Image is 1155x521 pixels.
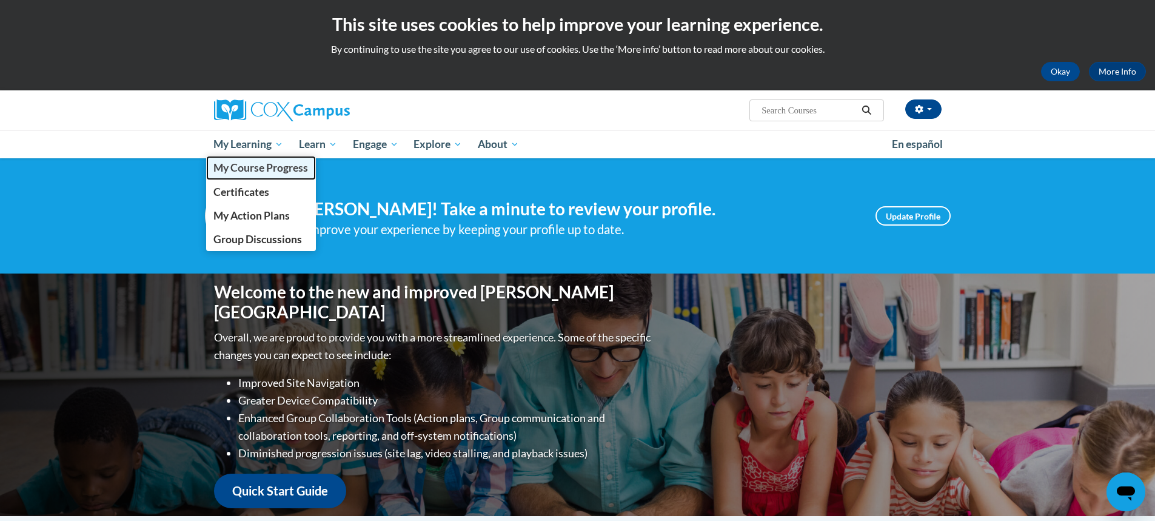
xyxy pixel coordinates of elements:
[905,99,942,119] button: Account Settings
[206,180,316,204] a: Certificates
[413,137,462,152] span: Explore
[206,130,292,158] a: My Learning
[291,130,345,158] a: Learn
[299,137,337,152] span: Learn
[884,132,951,157] a: En español
[9,42,1146,56] p: By continuing to use the site you agree to our use of cookies. Use the ‘More info’ button to read...
[238,409,654,445] li: Enhanced Group Collaboration Tools (Action plans, Group communication and collaboration tools, re...
[478,137,519,152] span: About
[857,103,875,118] button: Search
[1106,472,1145,511] iframe: Button to launch messaging window
[206,156,316,180] a: My Course Progress
[875,206,951,226] a: Update Profile
[196,130,960,158] div: Main menu
[278,220,857,240] div: Help improve your experience by keeping your profile up to date.
[238,445,654,462] li: Diminished progression issues (site lag, video stalling, and playback issues)
[238,374,654,392] li: Improved Site Navigation
[470,130,527,158] a: About
[353,137,398,152] span: Engage
[206,204,316,227] a: My Action Plans
[1089,62,1146,81] a: More Info
[213,209,290,222] span: My Action Plans
[892,138,943,150] span: En español
[1041,62,1080,81] button: Okay
[213,233,302,246] span: Group Discussions
[760,103,857,118] input: Search Courses
[214,99,350,121] img: Cox Campus
[213,186,269,198] span: Certificates
[345,130,406,158] a: Engage
[213,161,308,174] span: My Course Progress
[214,474,346,508] a: Quick Start Guide
[214,99,444,121] a: Cox Campus
[213,137,283,152] span: My Learning
[238,392,654,409] li: Greater Device Compatibility
[406,130,470,158] a: Explore
[278,199,857,220] h4: Hi [PERSON_NAME]! Take a minute to review your profile.
[205,189,259,243] img: Profile Image
[214,329,654,364] p: Overall, we are proud to provide you with a more streamlined experience. Some of the specific cha...
[214,282,654,323] h1: Welcome to the new and improved [PERSON_NAME][GEOGRAPHIC_DATA]
[9,12,1146,36] h2: This site uses cookies to help improve your learning experience.
[206,227,316,251] a: Group Discussions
